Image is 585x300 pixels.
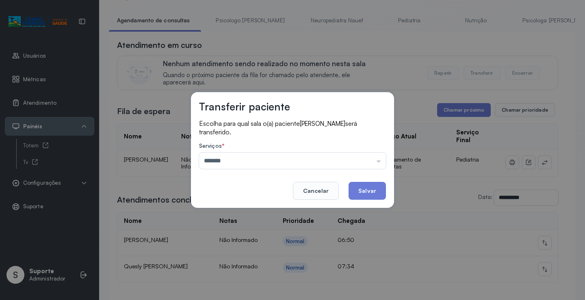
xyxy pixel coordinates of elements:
[199,119,386,136] p: Escolha para qual sala o(a) paciente será transferido.
[349,182,386,200] button: Salvar
[300,120,345,127] span: [PERSON_NAME]
[199,142,222,149] span: Serviços
[293,182,339,200] button: Cancelar
[199,100,290,113] h3: Transferir paciente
